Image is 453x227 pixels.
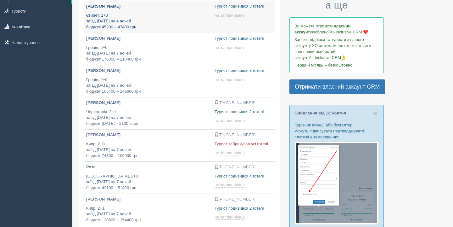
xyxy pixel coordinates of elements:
[84,33,212,65] a: [PERSON_NAME] Греція, 2+0заїзд [DATE] на 7 ночейбюджет 178300 – 210400 грн
[215,45,245,50] span: не заплановано
[84,162,212,194] a: Роза [GEOGRAPHIC_DATA], 2+0заїзд [DATE] на 7 ночейбюджет 42100 – 51400 грн
[86,196,210,202] p: [PERSON_NAME]
[215,109,272,115] p: Турист подивився 2 готелі
[86,109,210,127] p: Чорногорія, 2+1 заїзд [DATE] на 7 ночей бюджет [DATE] – 2100 євро
[86,164,210,170] p: Роза
[215,13,245,18] span: не заплановано
[373,110,377,117] button: Close
[330,30,368,34] span: All-Inclusive CRM ❤️
[86,173,210,191] p: [GEOGRAPHIC_DATA], 2+0 заїзд [DATE] на 7 ночей бюджет 42100 – 51400 грн
[215,206,272,212] p: Турист подивився 2 готелі
[294,62,379,68] p: Перший місяць – безкоштовно!
[215,141,272,147] p: Турист забракував усі готелі
[294,122,379,140] p: Керівник агенції або бухгалтер можуть підписувати (підтверджувати) платежі у замовленнях:
[215,13,246,18] a: не заплановано
[215,132,272,138] p: [PHONE_NUMBER]
[84,65,212,97] a: [PERSON_NAME] Греція, 2+0заїзд [DATE] на 7 ночейбюджет 105400 – 148600 грн
[215,77,246,82] a: не заплановано
[215,68,272,74] p: Турист подивився 3 готелі
[289,79,385,94] a: Отримати власний аккаунт CRM
[309,55,346,60] span: All-Inclusive CRM👌
[215,36,272,42] p: Турист подивився 3 готелі
[215,173,272,179] p: Турист подивився 4 готелі
[86,206,210,223] p: Кипр, 2+1 заїзд [DATE] на 7 ночей бюджет 120600 – 154400 грн
[215,45,246,50] a: не заплановано
[215,100,272,106] p: [PHONE_NUMBER]
[86,13,210,30] p: Єгипет, 1+0 заїзд [DATE] на 4 ночей бюджет 45200 – 47400 грн
[86,100,210,106] p: [PERSON_NAME]
[86,132,210,138] p: [PERSON_NAME]
[294,142,379,225] img: %D0%BF%D1%96%D0%B4%D1%82%D0%B2%D0%B5%D1%80%D0%B4%D0%B6%D0%B5%D0%BD%D0%BD%D1%8F-%D0%BE%D0%BF%D0%BB...
[373,110,377,117] span: ×
[84,1,212,33] a: [PERSON_NAME] Єгипет, 1+0заїзд [DATE] на 4 ночейбюджет 45200 – 47400 грн
[86,36,210,42] p: [PERSON_NAME]
[215,164,272,170] p: [PHONE_NUMBER]
[215,3,272,9] p: Турист подивився 3 готелі
[86,77,210,95] p: Греція, 2+0 заїзд [DATE] на 7 ночей бюджет 105400 – 148600 грн
[86,141,210,159] p: Кипр, 2+0 заїзд [DATE] на 7 ночей бюджет 74300 – 109900 грн
[215,196,272,202] p: [PHONE_NUMBER]
[294,23,379,35] p: Ви можете отримати улюбленої
[86,3,210,9] p: [PERSON_NAME]
[215,183,246,188] a: не заплановано
[215,215,246,220] a: не заплановано
[215,150,246,155] a: не заплановано
[215,215,245,220] span: не заплановано
[84,130,212,161] a: [PERSON_NAME] Кипр, 2+0заїзд [DATE] на 7 ночейбюджет 74300 – 109900 грн
[294,111,346,115] a: Оновлення від 12 жовтня
[215,118,246,123] a: не заплановано
[84,97,212,129] a: [PERSON_NAME] Чорногорія, 2+1заїзд [DATE] на 7 ночейбюджет [DATE] – 2100 євро
[294,37,379,61] p: Заявки, підбірки та туристи з вашого аккаунту ХО автоматично скопіюються у ваш новий особистий ак...
[86,45,210,62] p: Греція, 2+0 заїзд [DATE] на 7 ночей бюджет 178300 – 210400 грн
[86,68,210,74] p: [PERSON_NAME]
[215,77,245,82] span: не заплановано
[215,118,245,123] span: не заплановано
[215,183,245,188] span: не заплановано
[84,194,212,226] a: [PERSON_NAME] Кипр, 2+1заїзд [DATE] на 7 ночейбюджет 120600 – 154400 грн
[294,24,351,34] b: власний аккаунт
[215,150,245,155] span: не заплановано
